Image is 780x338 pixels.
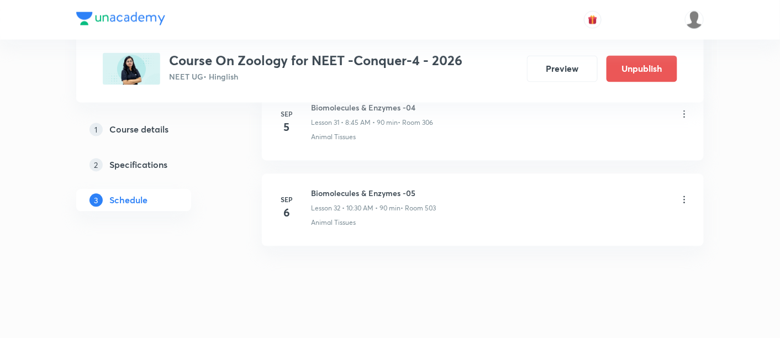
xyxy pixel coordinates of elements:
[311,188,436,199] h6: Biomolecules & Enzymes -05
[76,12,165,25] img: Company Logo
[400,204,436,214] p: • Room 503
[311,218,356,228] p: Animal Tissues
[311,204,400,214] p: Lesson 32 • 10:30 AM • 90 min
[584,11,602,29] button: avatar
[169,53,462,69] h3: Course On Zoology for NEET -Conquer-4 - 2026
[109,194,147,207] h5: Schedule
[527,56,598,82] button: Preview
[311,102,433,114] h6: Biomolecules & Enzymes -04
[89,123,103,136] p: 1
[588,15,598,25] img: avatar
[169,71,462,83] p: NEET UG • Hinglish
[276,119,298,136] h4: 5
[276,195,298,205] h6: Sep
[109,159,167,172] h5: Specifications
[76,154,226,176] a: 2Specifications
[109,123,168,136] h5: Course details
[311,118,398,128] p: Lesson 31 • 8:45 AM • 90 min
[276,109,298,119] h6: Sep
[398,118,433,128] p: • Room 306
[76,119,226,141] a: 1Course details
[76,12,165,28] a: Company Logo
[276,205,298,221] h4: 6
[89,159,103,172] p: 2
[685,10,704,29] img: Mustafa kamal
[89,194,103,207] p: 3
[103,53,160,85] img: 67FB2ED8-9A94-4AED-B3F4-AB3972E795CE_plus.png
[607,56,677,82] button: Unpublish
[311,133,356,142] p: Animal Tissues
